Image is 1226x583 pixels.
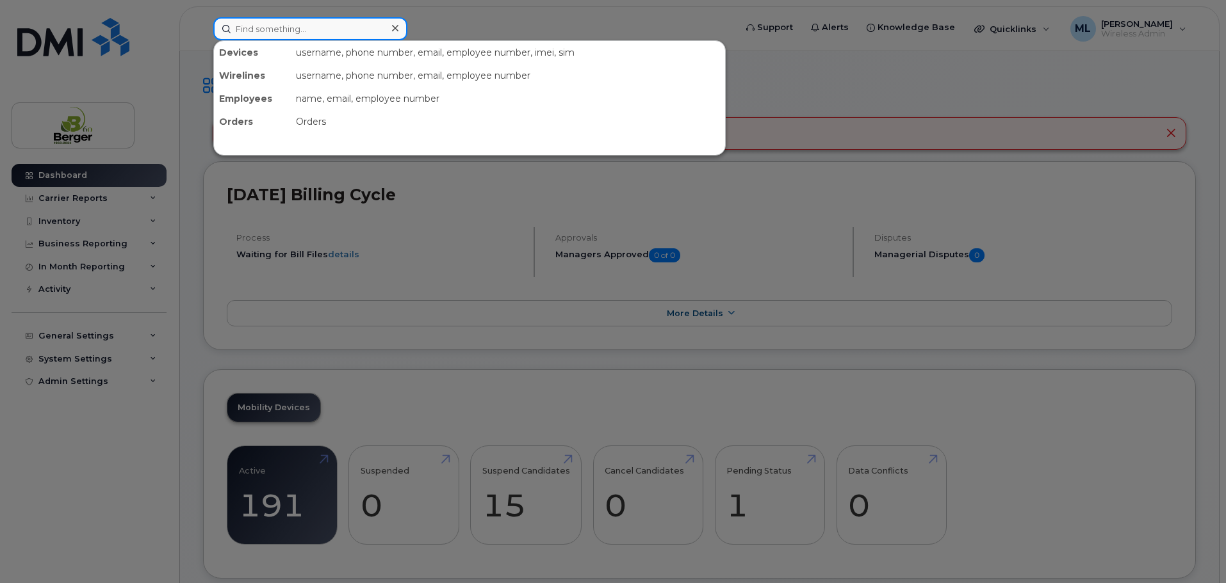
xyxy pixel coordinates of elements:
[291,110,725,133] div: Orders
[291,41,725,64] div: username, phone number, email, employee number, imei, sim
[214,41,291,64] div: Devices
[291,87,725,110] div: name, email, employee number
[214,110,291,133] div: Orders
[214,87,291,110] div: Employees
[214,64,291,87] div: Wirelines
[291,64,725,87] div: username, phone number, email, employee number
